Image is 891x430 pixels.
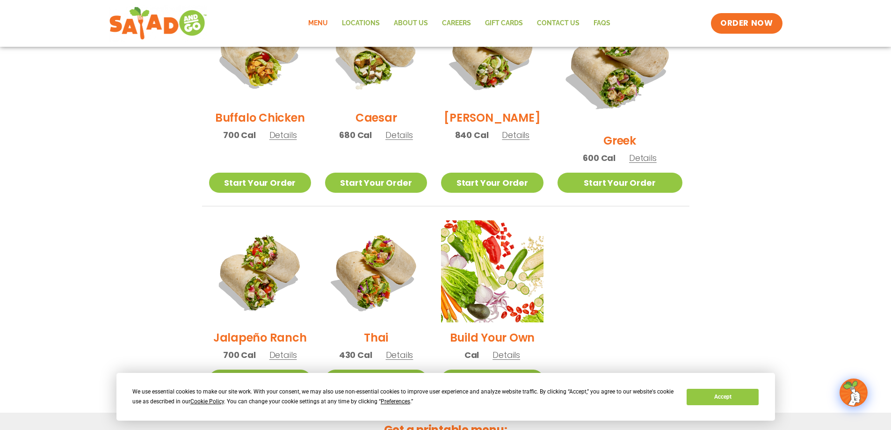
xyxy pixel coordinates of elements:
[711,13,782,34] a: ORDER NOW
[213,329,307,346] h2: Jalapeño Ranch
[455,129,489,141] span: 840 Cal
[502,129,529,141] span: Details
[335,13,387,34] a: Locations
[386,349,413,361] span: Details
[435,13,478,34] a: Careers
[840,379,867,406] img: wpChatIcon
[223,129,256,141] span: 700 Cal
[464,349,479,361] span: Cal
[450,329,535,346] h2: Build Your Own
[116,373,775,421] div: Cookie Consent Prompt
[493,349,520,361] span: Details
[209,220,311,322] img: Product photo for Jalapeño Ranch Wrap
[132,387,675,407] div: We use essential cookies to make our site work. With your consent, we may also use non-essential ...
[444,109,540,126] h2: [PERSON_NAME]
[441,173,543,193] a: Start Your Order
[325,370,427,390] a: Start Your Order
[530,13,587,34] a: Contact Us
[190,398,224,405] span: Cookie Policy
[301,13,335,34] a: Menu
[109,5,208,42] img: new-SAG-logo-768×292
[603,132,636,149] h2: Greek
[269,349,297,361] span: Details
[558,173,682,193] a: Start Your Order
[215,109,304,126] h2: Buffalo Chicken
[339,129,372,141] span: 680 Cal
[441,370,543,390] a: Start Your Order
[209,0,311,102] img: Product photo for Buffalo Chicken Wrap
[209,173,311,193] a: Start Your Order
[587,13,617,34] a: FAQs
[441,0,543,102] img: Product photo for Cobb Wrap
[325,0,427,102] img: Product photo for Caesar Wrap
[385,129,413,141] span: Details
[209,370,311,390] a: Start Your Order
[381,398,410,405] span: Preferences
[269,129,297,141] span: Details
[325,220,427,322] img: Product photo for Thai Wrap
[223,349,256,361] span: 700 Cal
[720,18,773,29] span: ORDER NOW
[441,220,543,322] img: Product photo for Build Your Own
[387,13,435,34] a: About Us
[339,349,372,361] span: 430 Cal
[629,152,657,164] span: Details
[364,329,388,346] h2: Thai
[478,13,530,34] a: GIFT CARDS
[558,0,682,125] img: Product photo for Greek Wrap
[687,389,759,405] button: Accept
[325,173,427,193] a: Start Your Order
[355,109,397,126] h2: Caesar
[301,13,617,34] nav: Menu
[583,152,616,164] span: 600 Cal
